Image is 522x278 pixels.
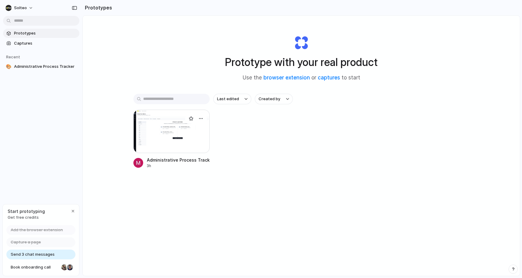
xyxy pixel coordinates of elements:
[11,251,55,258] span: Send 3 chat messages
[6,262,75,272] a: Book onboarding call
[147,157,210,163] div: Administrative Process Tracker
[82,4,112,11] h2: Prototypes
[61,264,68,271] div: Nicole Kubica
[259,96,280,102] span: Created by
[11,239,41,245] span: Capture a page
[133,110,210,169] a: Administrative Process TrackerAdministrative Process Tracker3h
[3,62,79,71] a: 🎨Administrative Process Tracker
[217,96,239,102] span: Last edited
[5,64,12,70] div: 🎨
[14,40,77,46] span: Captures
[318,75,340,81] a: captures
[3,39,79,48] a: Captures
[263,75,310,81] a: browser extension
[6,54,20,59] span: Recent
[147,163,210,169] div: 3h
[11,264,59,270] span: Book onboarding call
[66,264,74,271] div: Christian Iacullo
[14,5,27,11] span: solteo
[8,214,45,221] span: Get free credits
[255,94,293,104] button: Created by
[213,94,251,104] button: Last edited
[243,74,360,82] span: Use the or to start
[8,208,45,214] span: Start prototyping
[14,30,77,36] span: Prototypes
[225,54,378,70] h1: Prototype with your real product
[11,227,63,233] span: Add the browser extension
[3,29,79,38] a: Prototypes
[3,3,36,13] button: solteo
[14,64,77,70] span: Administrative Process Tracker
